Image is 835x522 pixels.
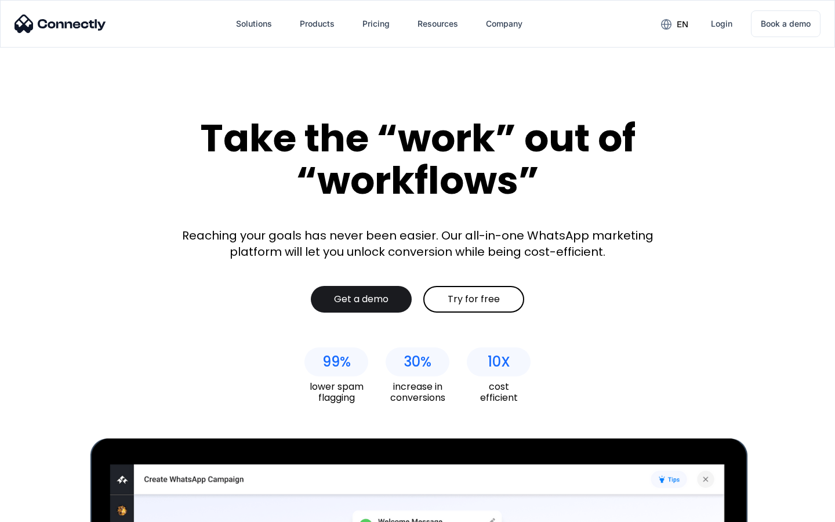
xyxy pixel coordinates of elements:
[467,381,531,403] div: cost efficient
[448,293,500,305] div: Try for free
[304,381,368,403] div: lower spam flagging
[311,286,412,313] a: Get a demo
[702,10,742,38] a: Login
[711,16,732,32] div: Login
[174,227,661,260] div: Reaching your goals has never been easier. Our all-in-one WhatsApp marketing platform will let yo...
[477,10,532,38] div: Company
[236,16,272,32] div: Solutions
[418,16,458,32] div: Resources
[652,15,697,32] div: en
[408,10,467,38] div: Resources
[322,354,351,370] div: 99%
[14,14,106,33] img: Connectly Logo
[386,381,449,403] div: increase in conversions
[334,293,389,305] div: Get a demo
[404,354,431,370] div: 30%
[486,16,522,32] div: Company
[227,10,281,38] div: Solutions
[353,10,399,38] a: Pricing
[291,10,344,38] div: Products
[488,354,510,370] div: 10X
[300,16,335,32] div: Products
[423,286,524,313] a: Try for free
[157,117,678,201] div: Take the “work” out of “workflows”
[362,16,390,32] div: Pricing
[23,502,70,518] ul: Language list
[677,16,688,32] div: en
[751,10,821,37] a: Book a demo
[12,502,70,518] aside: Language selected: English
